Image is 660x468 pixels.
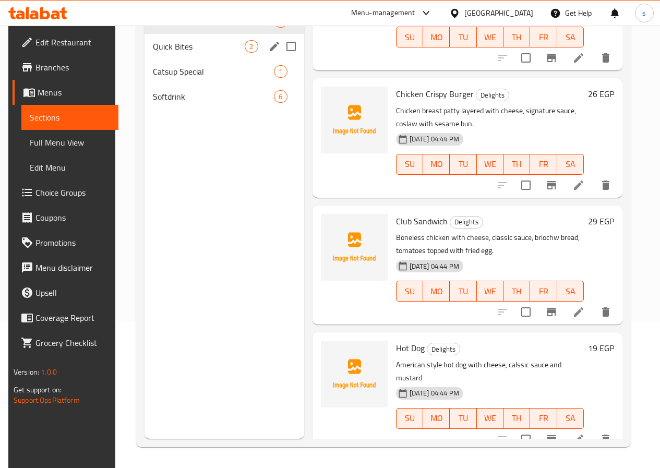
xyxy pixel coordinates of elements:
span: Version: [14,365,39,379]
button: Branch-specific-item [539,427,564,452]
a: Promotions [13,230,118,255]
span: Edit Restaurant [35,36,110,49]
button: WE [477,154,503,175]
span: FR [534,157,553,172]
button: TH [503,27,530,47]
span: Quick Bites [153,40,245,53]
button: MO [423,408,450,429]
span: Menus [38,86,110,99]
a: Edit menu item [572,433,585,446]
button: TU [450,154,476,175]
span: FR [534,284,553,299]
span: FR [534,411,553,426]
div: Softdrink6 [145,84,304,109]
button: WE [477,408,503,429]
span: Chicken Crispy Burger [396,86,474,102]
span: Get support on: [14,383,62,397]
span: SA [561,284,580,299]
span: Grocery Checklist [35,337,110,349]
span: Hot Dog [396,340,425,356]
span: SA [561,30,580,45]
nav: Menu sections [145,5,304,113]
a: Coverage Report [13,305,118,330]
span: Club Sandwich [396,213,448,229]
a: Edit Restaurant [13,30,118,55]
span: Delights [427,343,460,355]
span: Select to update [515,47,537,69]
a: Edit menu item [572,306,585,318]
button: WE [477,27,503,47]
span: SA [561,157,580,172]
button: SA [557,281,584,302]
img: Club Sandwich [321,214,388,281]
button: WE [477,281,503,302]
a: Upsell [13,280,118,305]
a: Menus [13,80,118,105]
span: MO [427,157,446,172]
img: Chicken Crispy Burger [321,87,388,153]
p: Boneless chicken with cheese, classic sauce, briochw bread, tomatoes topped with fried egg. [396,231,584,257]
div: Catsup Special1 [145,59,304,84]
button: MO [423,27,450,47]
span: TU [454,411,472,426]
span: FR [534,30,553,45]
span: TU [454,284,472,299]
p: American style hot dog with cheese, calssic sauce and mustard [396,358,584,385]
span: MO [427,411,446,426]
span: Select to update [515,301,537,323]
span: Choice Groups [35,186,110,199]
span: Full Menu View [30,136,110,149]
img: Hot Dog [321,341,388,407]
span: WE [481,30,499,45]
button: delete [593,299,618,325]
button: delete [593,427,618,452]
a: Choice Groups [13,180,118,205]
span: Branches [35,61,110,74]
p: Chicken breast patty layered with cheese, signature sauce, coslaw with sesame bun. [396,104,584,130]
span: Select to update [515,428,537,450]
span: Coupons [35,211,110,224]
span: MO [427,30,446,45]
span: [DATE] 04:44 PM [405,261,463,271]
h6: 19 EGP [588,341,614,355]
span: WE [481,411,499,426]
button: SA [557,154,584,175]
span: TH [508,411,526,426]
a: Support.OpsPlatform [14,393,80,407]
button: SU [396,154,423,175]
button: FR [530,154,557,175]
button: SA [557,408,584,429]
span: TU [454,157,472,172]
span: SU [401,411,419,426]
span: MO [427,284,446,299]
span: 6 [274,92,286,102]
span: Select to update [515,174,537,196]
span: Coverage Report [35,311,110,324]
button: MO [423,154,450,175]
button: FR [530,27,557,47]
a: Sections [21,105,118,130]
div: Menu-management [351,7,415,19]
a: Edit menu item [572,52,585,64]
button: TU [450,408,476,429]
button: Branch-specific-item [539,173,564,198]
span: Delights [476,89,509,101]
span: 1.0.0 [41,365,57,379]
span: TH [508,284,526,299]
button: TU [450,281,476,302]
span: s [642,7,646,19]
span: WE [481,157,499,172]
div: [GEOGRAPHIC_DATA] [464,7,533,19]
div: items [245,40,258,53]
span: Edit Menu [30,161,110,174]
h6: 29 EGP [588,214,614,229]
div: Quick Bites2edit [145,34,304,59]
span: Catsup Special [153,65,274,78]
span: Sections [30,111,110,124]
a: Grocery Checklist [13,330,118,355]
div: Softdrink [153,90,274,103]
span: SU [401,157,419,172]
button: edit [267,39,282,54]
button: TH [503,154,530,175]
